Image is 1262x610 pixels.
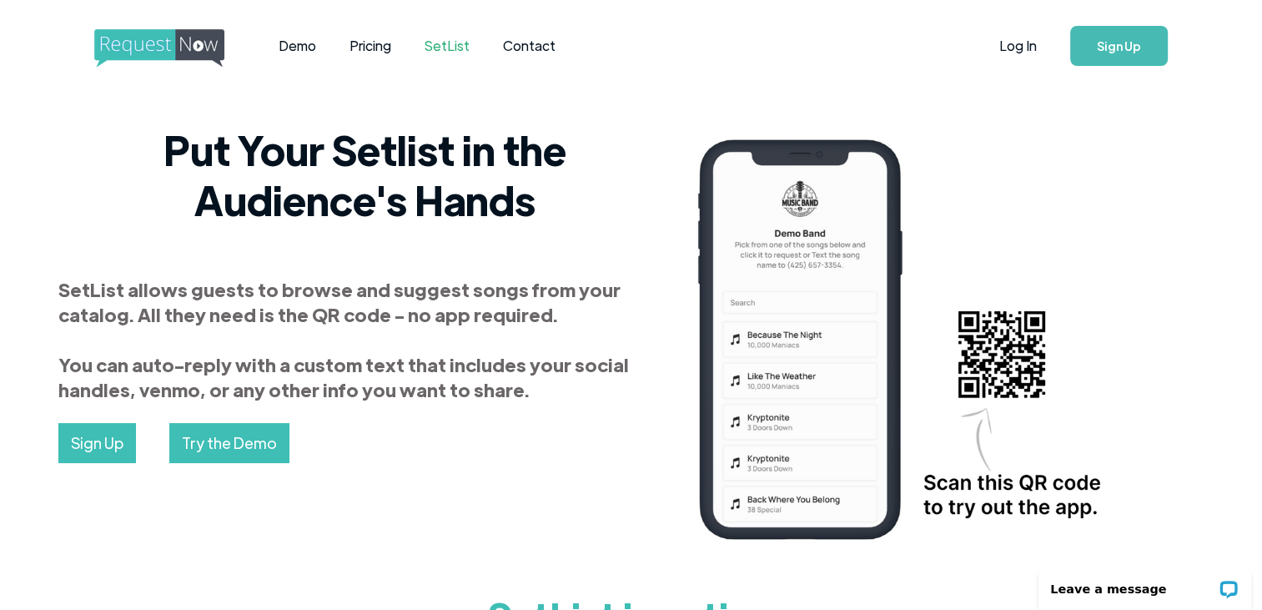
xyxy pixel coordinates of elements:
[407,20,485,72] a: SetList
[94,29,255,68] img: requestnow logo
[58,423,136,463] a: Sign Up
[485,20,571,72] a: Contact
[983,17,1053,75] a: Log In
[332,20,407,72] a: Pricing
[261,20,332,72] a: Demo
[58,277,629,401] strong: SetList allows guests to browse and suggest songs from your catalog. All they need is the QR code...
[1070,26,1168,66] a: Sign Up
[169,423,289,463] a: Try the Demo
[1028,557,1262,610] iframe: LiveChat chat widget
[58,124,671,224] h2: Put Your Setlist in the Audience's Hands
[94,29,219,63] a: home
